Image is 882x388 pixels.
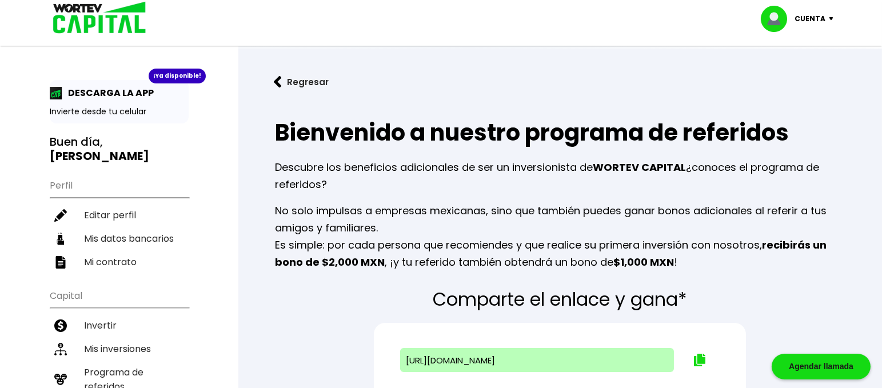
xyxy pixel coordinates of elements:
[593,160,686,174] b: WORTEV CAPITAL
[257,67,346,97] button: Regresar
[50,135,189,163] h3: Buen día,
[54,233,67,245] img: datos-icon.10cf9172.svg
[50,148,149,164] b: [PERSON_NAME]
[54,319,67,332] img: invertir-icon.b3b967d7.svg
[149,69,206,83] div: ¡Ya disponible!
[275,115,845,150] h1: Bienvenido a nuestro programa de referidos
[613,255,674,269] b: $1,000 MXN
[50,106,189,118] p: Invierte desde tu celular
[54,256,67,269] img: contrato-icon.f2db500c.svg
[433,289,687,309] p: Comparte el enlace y gana*
[772,354,871,379] div: Agendar llamada
[54,343,67,355] img: inversiones-icon.6695dc30.svg
[257,67,864,97] a: flecha izquierdaRegresar
[50,173,189,274] ul: Perfil
[795,10,826,27] p: Cuenta
[275,159,845,193] p: Descubre los beneficios adicionales de ser un inversionista de ¿conoces el programa de referidos?
[50,203,189,227] a: Editar perfil
[761,6,795,32] img: profile-image
[50,337,189,361] a: Mis inversiones
[275,202,845,271] p: No solo impulsas a empresas mexicanas, sino que también puedes ganar bonos adicionales al referir...
[50,227,189,250] a: Mis datos bancarios
[50,87,62,99] img: app-icon
[826,17,841,21] img: icon-down
[274,76,282,88] img: flecha izquierda
[50,314,189,337] a: Invertir
[62,86,154,100] p: DESCARGA LA APP
[54,373,67,386] img: recomiendanos-icon.9b8e9327.svg
[54,209,67,222] img: editar-icon.952d3147.svg
[50,250,189,274] a: Mi contrato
